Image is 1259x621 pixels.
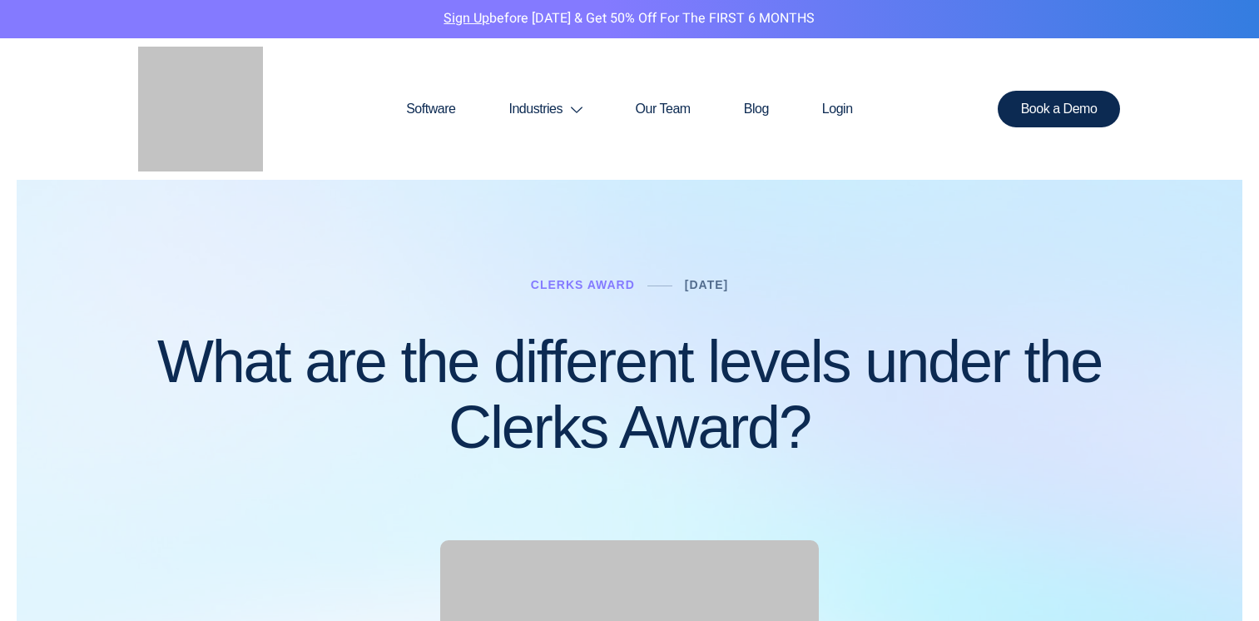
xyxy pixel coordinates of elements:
span: Book a Demo [1021,102,1098,116]
a: Book a Demo [998,91,1121,127]
a: [DATE] [685,278,728,291]
a: Sign Up [444,8,489,28]
a: Login [796,69,880,149]
a: Industries [482,69,608,149]
a: Blog [717,69,796,149]
h1: What are the different levels under the Clerks Award? [139,329,1121,460]
a: Software [379,69,482,149]
a: Our Team [609,69,717,149]
a: Clerks Award [531,278,635,291]
p: before [DATE] & Get 50% Off for the FIRST 6 MONTHS [12,8,1247,30]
